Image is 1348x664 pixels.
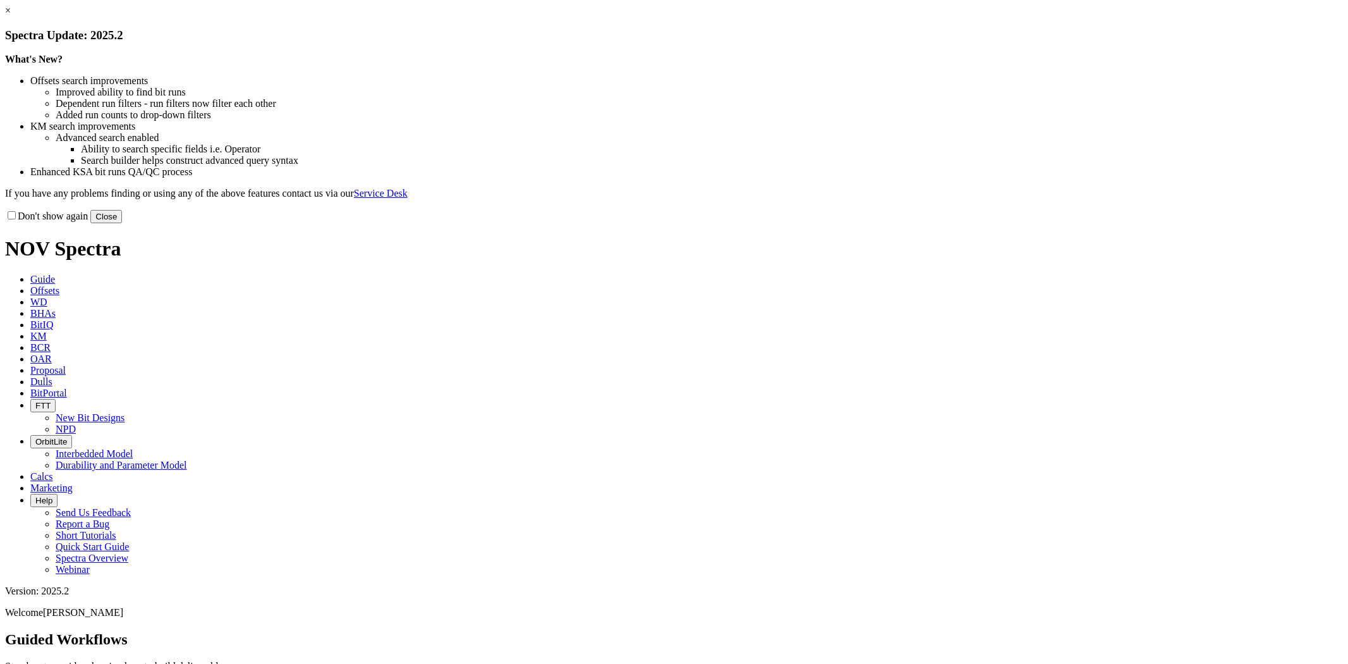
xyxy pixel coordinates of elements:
a: Durability and Parameter Model [56,460,187,470]
li: Added run counts to drop-down filters [56,109,1343,121]
h3: Spectra Update: 2025.2 [5,28,1343,42]
a: Quick Start Guide [56,541,129,552]
a: Webinar [56,564,90,575]
span: BitIQ [30,319,53,330]
li: Enhanced KSA bit runs QA/QC process [30,166,1343,178]
p: If you have any problems finding or using any of the above features contact us via our [5,188,1343,199]
li: Dependent run filters - run filters now filter each other [56,98,1343,109]
a: Spectra Overview [56,553,128,563]
span: BCR [30,342,51,353]
h1: NOV Spectra [5,237,1343,261]
span: BHAs [30,308,56,319]
li: Advanced search enabled [56,132,1343,144]
label: Don't show again [5,211,88,221]
span: OAR [30,354,52,364]
li: Offsets search improvements [30,75,1343,87]
strong: What's New? [5,54,63,65]
a: Short Tutorials [56,530,116,541]
span: BitPortal [30,388,67,398]
a: × [5,5,11,16]
a: Report a Bug [56,519,109,529]
span: Help [35,496,52,505]
span: Calcs [30,471,53,482]
li: KM search improvements [30,121,1343,132]
li: Improved ability to find bit runs [56,87,1343,98]
p: Welcome [5,607,1343,618]
a: Interbedded Model [56,448,133,459]
span: Offsets [30,285,59,296]
span: Dulls [30,376,52,387]
h2: Guided Workflows [5,631,1343,648]
span: Guide [30,274,55,285]
li: Ability to search specific fields i.e. Operator [81,144,1343,155]
span: OrbitLite [35,437,67,446]
span: WD [30,297,47,307]
div: Version: 2025.2 [5,586,1343,597]
span: [PERSON_NAME] [43,607,123,618]
input: Don't show again [8,211,16,219]
li: Search builder helps construct advanced query syntax [81,155,1343,166]
a: Send Us Feedback [56,507,131,518]
button: Close [90,210,122,223]
span: Proposal [30,365,66,376]
a: New Bit Designs [56,412,124,423]
span: FTT [35,401,51,410]
span: Marketing [30,483,73,493]
a: NPD [56,424,76,434]
span: KM [30,331,47,341]
a: Service Desk [354,188,408,199]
